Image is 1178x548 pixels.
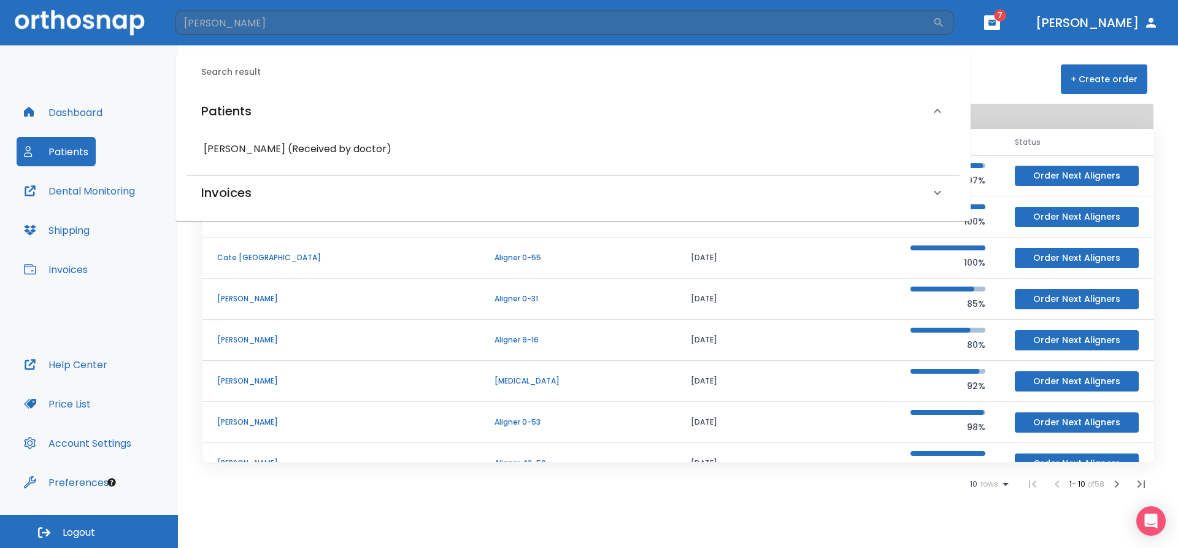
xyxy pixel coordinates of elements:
[187,176,960,210] div: Invoices
[910,379,985,393] p: 92%
[217,376,465,387] p: [PERSON_NAME]
[910,338,985,352] p: 80%
[676,320,896,361] td: [DATE]
[977,480,998,488] span: rows
[1069,479,1087,489] span: 1 - 10
[17,176,142,206] button: Dental Monitoring
[217,417,465,428] p: [PERSON_NAME]
[17,468,116,497] button: Preferences
[106,477,117,488] div: Tooltip anchor
[910,420,985,434] p: 98%
[676,361,896,402] td: [DATE]
[1061,64,1147,94] button: + Create order
[217,293,465,304] p: [PERSON_NAME]
[204,141,942,158] h6: [PERSON_NAME] (Received by doctor)
[495,334,661,345] p: Aligner 9-16
[17,137,96,166] button: Patients
[1015,137,1041,148] span: Status
[676,237,896,279] td: [DATE]
[1015,453,1139,474] button: Order Next Aligners
[495,417,661,428] p: Aligner 0-53
[217,252,465,263] p: Cate [GEOGRAPHIC_DATA]
[495,376,661,387] p: [MEDICAL_DATA]
[1015,248,1139,268] button: Order Next Aligners
[676,279,896,320] td: [DATE]
[15,10,145,35] img: Orthosnap
[1015,289,1139,309] button: Order Next Aligners
[676,402,896,443] td: [DATE]
[17,98,110,127] button: Dashboard
[217,334,465,345] p: [PERSON_NAME]
[495,458,661,469] p: Aligner 43-50
[495,252,661,263] p: Aligner 0-55
[676,443,896,484] td: [DATE]
[1087,479,1104,489] span: of 58
[17,389,98,419] button: Price List
[217,458,465,469] p: [PERSON_NAME]
[970,480,977,488] span: 10
[17,255,95,284] button: Invoices
[1015,330,1139,350] button: Order Next Aligners
[1031,12,1163,34] button: [PERSON_NAME]
[994,9,1006,21] span: 7
[17,428,139,458] button: Account Settings
[201,183,252,203] h6: Invoices
[201,101,252,121] h6: Patients
[1015,412,1139,433] button: Order Next Aligners
[1136,506,1166,536] div: Open Intercom Messenger
[17,215,97,245] button: Shipping
[1015,207,1139,227] button: Order Next Aligners
[1015,371,1139,392] button: Order Next Aligners
[175,10,933,35] input: Search by Patient Name or Case #
[910,255,985,270] p: 100%
[910,461,985,476] p: 100%
[495,293,661,304] p: Aligner 0-31
[910,296,985,311] p: 85%
[63,526,95,539] span: Logout
[201,66,960,79] h6: Search result
[17,350,115,379] button: Help Center
[1015,166,1139,186] button: Order Next Aligners
[187,89,960,133] div: Patients
[910,214,985,229] p: 100%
